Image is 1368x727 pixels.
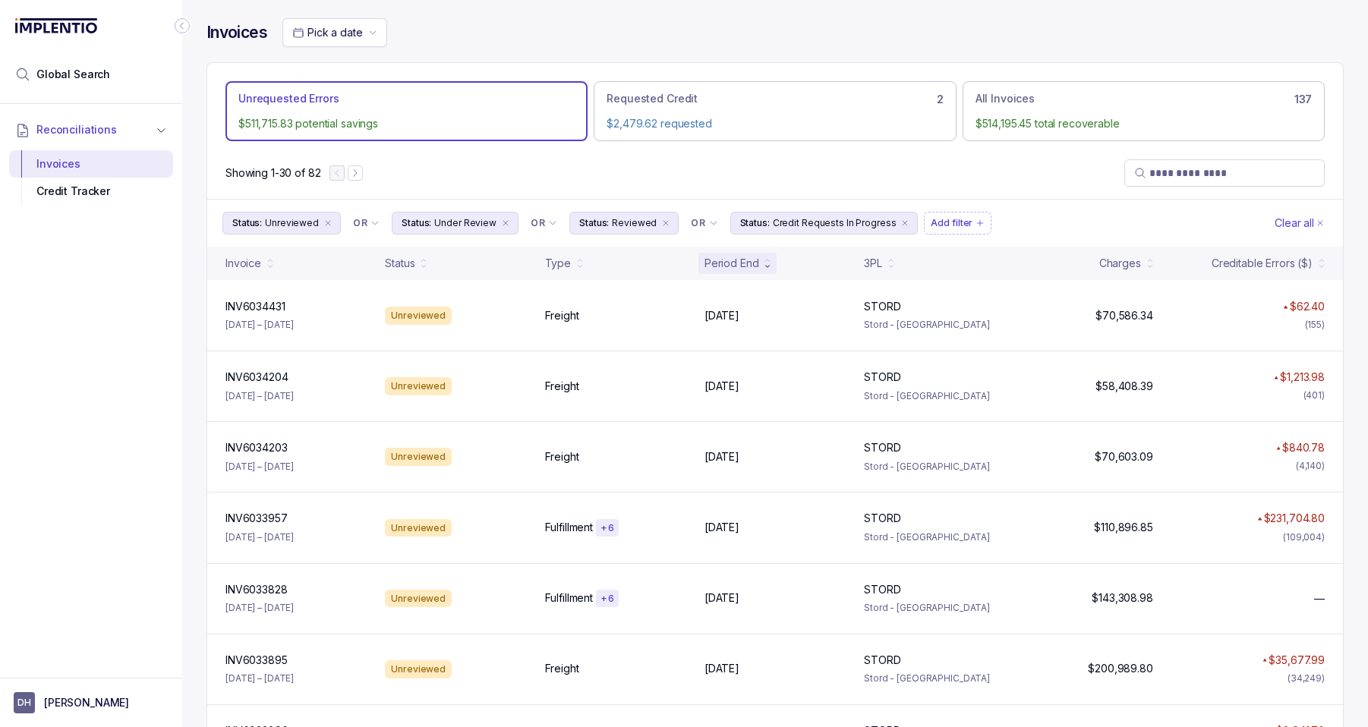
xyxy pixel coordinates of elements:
li: Filter Chip Connector undefined [531,217,557,229]
p: Stord - [GEOGRAPHIC_DATA] [864,389,1005,404]
div: Unreviewed [385,377,452,395]
div: Type [545,256,571,271]
p: Stord - [GEOGRAPHIC_DATA] [864,317,1005,332]
p: INV6033828 [225,582,288,597]
div: Creditable Errors ($) [1212,256,1313,271]
button: Date Range Picker [282,18,387,47]
p: [DATE] – [DATE] [225,600,294,615]
p: Unrequested Errors [238,91,339,106]
p: [PERSON_NAME] [44,695,129,710]
p: Fulfillment [545,520,593,535]
button: Next Page [348,165,363,181]
button: Filter Chip Connector undefined [525,212,563,234]
ul: Action Tab Group [225,81,1325,141]
div: Unreviewed [385,519,452,537]
p: $231,704.80 [1264,511,1325,526]
p: $70,603.09 [1095,449,1153,464]
p: Unreviewed [265,216,319,231]
div: (4,140) [1296,458,1325,474]
p: [DATE] – [DATE] [225,389,294,404]
div: Unreviewed [385,660,452,678]
div: (401) [1303,388,1325,403]
p: Add filter [931,216,972,231]
p: $840.78 [1282,440,1325,455]
p: [DATE] [704,590,739,606]
p: Clear all [1275,216,1314,231]
li: Filter Chip Connector undefined [353,217,380,229]
p: Freight [545,379,579,394]
p: $70,586.34 [1095,308,1153,323]
p: Status: [579,216,609,231]
p: [DATE] – [DATE] [225,671,294,686]
p: Fulfillment [545,590,593,606]
div: Charges [1099,256,1141,271]
p: OR [531,217,545,229]
p: Under Review [434,216,496,231]
p: Freight [545,449,579,464]
div: Unreviewed [385,307,452,325]
p: $1,213.98 [1280,370,1325,385]
span: Pick a date [307,26,362,39]
button: Filter Chip Add filter [924,212,991,234]
p: Status: [232,216,262,231]
p: $58,408.39 [1095,379,1153,394]
p: Stord - [GEOGRAPHIC_DATA] [864,600,1005,615]
p: INV6033895 [225,653,288,668]
p: [DATE] [704,520,739,535]
p: Requested Credit [607,91,698,106]
p: + 6 [600,593,614,605]
p: $62.40 [1290,299,1325,314]
div: Unreviewed [385,590,452,608]
p: $200,989.80 [1088,661,1152,676]
p: Stord - [GEOGRAPHIC_DATA] [864,530,1005,545]
p: INV6034204 [225,370,288,385]
button: Clear Filters [1272,212,1328,234]
div: (34,249) [1288,671,1325,686]
button: Filter Chip Credit Requests In Progress [730,212,919,234]
div: Status [385,256,414,271]
p: INV6034203 [225,440,288,455]
span: Global Search [36,67,110,82]
h6: 137 [1294,93,1312,105]
li: Filter Chip Unreviewed [222,212,341,234]
p: Reviewed [612,216,657,231]
img: red pointer upwards [1283,305,1288,309]
div: Remaining page entries [225,165,320,181]
span: — [1314,591,1325,606]
p: STORD [864,370,900,385]
div: 3PL [864,256,882,271]
button: Filter Chip Under Review [392,212,519,234]
button: User initials[PERSON_NAME] [14,692,169,713]
p: $143,308.98 [1092,590,1152,606]
p: Status: [402,216,431,231]
p: STORD [864,440,900,455]
h4: Invoices [206,22,267,43]
p: [DATE] – [DATE] [225,459,294,474]
div: remove content [500,217,512,229]
p: INV6033957 [225,511,288,526]
p: Stord - [GEOGRAPHIC_DATA] [864,459,1005,474]
div: Invoices [21,150,161,178]
p: [DATE] – [DATE] [225,317,294,332]
p: All Invoices [976,91,1035,106]
p: $514,195.45 total recoverable [976,116,1312,131]
img: red pointer upwards [1276,446,1281,450]
div: Credit Tracker [21,178,161,205]
p: $110,896.85 [1094,520,1152,535]
span: User initials [14,692,35,713]
button: Filter Chip Connector undefined [685,212,723,234]
ul: Filter Group [222,212,1272,234]
div: (109,004) [1283,530,1325,545]
div: remove content [322,217,334,229]
p: Showing 1-30 of 82 [225,165,320,181]
img: red pointer upwards [1257,517,1262,521]
p: Stord - [GEOGRAPHIC_DATA] [864,671,1005,686]
div: Unreviewed [385,448,452,466]
p: + 6 [600,522,614,534]
p: Credit Requests In Progress [773,216,897,231]
p: STORD [864,582,900,597]
p: Freight [545,661,579,676]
